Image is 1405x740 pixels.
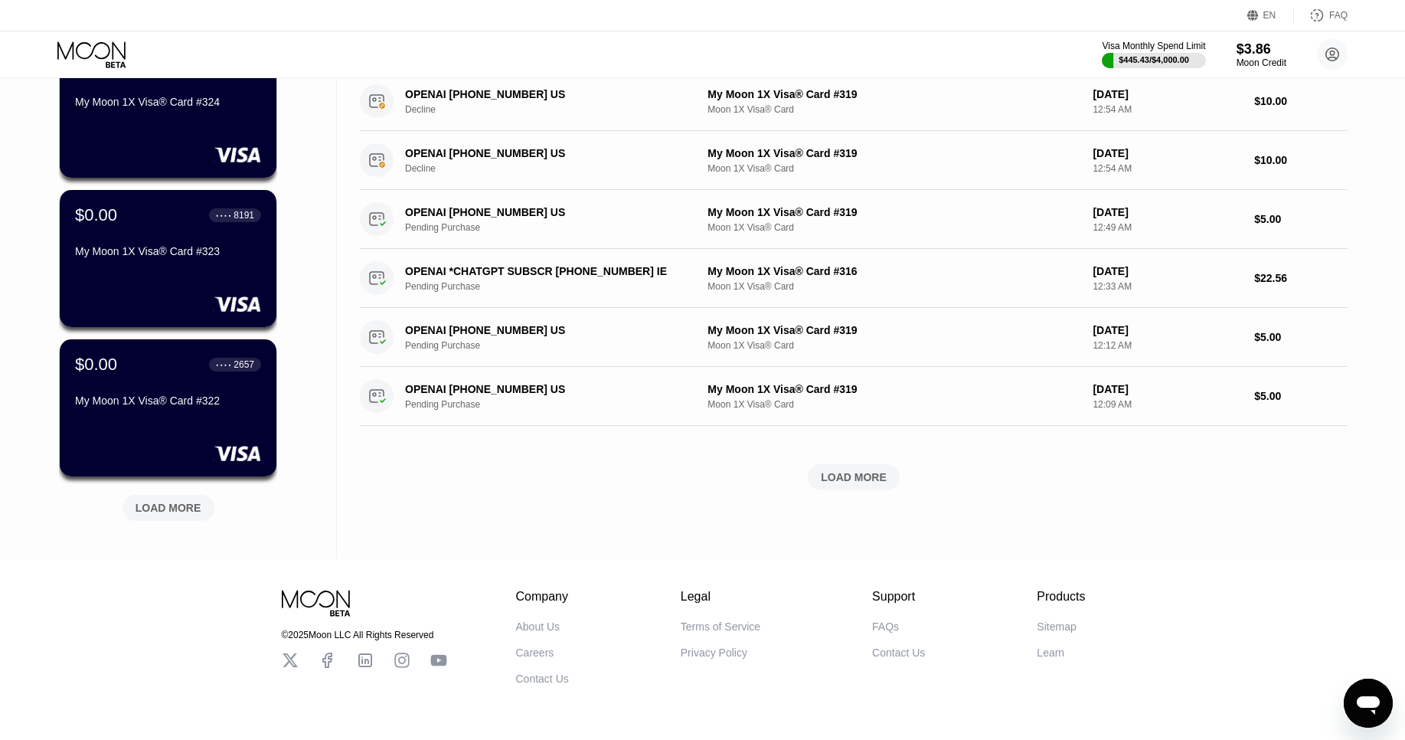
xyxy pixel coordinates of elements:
div: OPENAI [PHONE_NUMBER] USDeclineMy Moon 1X Visa® Card #319Moon 1X Visa® Card[DATE]12:54 AM$10.00 [360,131,1348,190]
div: ● ● ● ● [216,213,231,218]
div: 8191 [234,210,254,221]
div: Contact Us [516,673,569,685]
div: OPENAI [PHONE_NUMBER] US [405,147,686,159]
iframe: Button to launch messaging window [1344,679,1393,728]
div: My Moon 1X Visa® Card #316 [707,265,1080,277]
div: FAQ [1329,10,1348,21]
div: My Moon 1X Visa® Card #319 [707,206,1080,218]
div: FAQ [1294,8,1348,23]
div: $5.00 [1254,331,1348,343]
div: Pending Purchase [405,340,707,351]
div: EN [1263,10,1276,21]
div: $445.43 / $4,000.00 [1119,55,1189,64]
div: [DATE] [1093,206,1242,218]
div: OPENAI *CHATGPT SUBSCR [PHONE_NUMBER] IEPending PurchaseMy Moon 1X Visa® Card #316Moon 1X Visa® C... [360,249,1348,308]
div: Learn [1037,647,1064,659]
div: Moon 1X Visa® Card [707,222,1080,233]
div: Moon 1X Visa® Card [707,399,1080,410]
div: Moon 1X Visa® Card [707,281,1080,292]
div: 12:54 AM [1093,163,1242,174]
div: OPENAI [PHONE_NUMBER] US [405,383,686,395]
div: © 2025 Moon LLC All Rights Reserved [282,630,447,640]
div: OPENAI [PHONE_NUMBER] USDeclineMy Moon 1X Visa® Card #319Moon 1X Visa® Card[DATE]12:54 AM$10.00 [360,72,1348,131]
div: LOAD MORE [136,501,201,515]
div: OPENAI [PHONE_NUMBER] USPending PurchaseMy Moon 1X Visa® Card #319Moon 1X Visa® Card[DATE]12:09 A... [360,367,1348,426]
div: My Moon 1X Visa® Card #319 [707,324,1080,336]
div: Moon Credit [1237,57,1286,68]
div: My Moon 1X Visa® Card #319 [707,147,1080,159]
div: About Us [516,620,560,633]
div: [DATE] [1093,147,1242,159]
div: Pending Purchase [405,222,707,233]
div: ● ● ● ● [216,362,231,367]
div: Pending Purchase [405,281,707,292]
div: $0.00● ● ● ●8191My Moon 1X Visa® Card #323 [60,190,276,327]
div: Moon 1X Visa® Card [707,163,1080,174]
div: Moon 1X Visa® Card [707,340,1080,351]
div: My Moon 1X Visa® Card #324 [75,96,261,108]
div: $3.86 [1237,41,1286,57]
div: $22.56 [1254,272,1348,284]
div: [DATE] [1093,88,1242,100]
div: FAQs [872,620,899,633]
div: LOAD MORE [821,470,887,484]
div: My Moon 1X Visa® Card #319 [707,88,1080,100]
div: 12:33 AM [1093,281,1242,292]
div: $0.00 [75,355,117,375]
div: [DATE] [1093,324,1242,336]
div: Contact Us [872,647,925,659]
div: LOAD MORE [360,464,1348,490]
div: $0.00● ● ● ●2657My Moon 1X Visa® Card #322 [60,339,276,476]
div: Moon 1X Visa® Card [707,104,1080,115]
div: Pending Purchase [405,399,707,410]
div: $10.00 [1254,154,1348,166]
div: 12:54 AM [1093,104,1242,115]
div: Privacy Policy [681,647,747,659]
div: OPENAI *CHATGPT SUBSCR [PHONE_NUMBER] IE [405,265,686,277]
div: $3.86Moon Credit [1237,41,1286,68]
div: Careers [516,647,554,659]
div: Sitemap [1037,620,1076,633]
div: Terms of Service [681,620,760,633]
div: $0.00● ● ● ●8080My Moon 1X Visa® Card #324 [60,41,276,178]
div: Decline [405,163,707,174]
div: [DATE] [1093,265,1242,277]
div: Visa Monthly Spend Limit$445.43/$4,000.00 [1102,41,1205,68]
div: $5.00 [1254,390,1348,402]
div: My Moon 1X Visa® Card #323 [75,245,261,257]
div: OPENAI [PHONE_NUMBER] US [405,88,686,100]
div: Decline [405,104,707,115]
div: OPENAI [PHONE_NUMBER] USPending PurchaseMy Moon 1X Visa® Card #319Moon 1X Visa® Card[DATE]12:12 A... [360,308,1348,367]
div: OPENAI [PHONE_NUMBER] US [405,324,686,336]
div: My Moon 1X Visa® Card #319 [707,383,1080,395]
div: 12:09 AM [1093,399,1242,410]
div: $0.00 [75,205,117,225]
div: 2657 [234,359,254,370]
div: 12:12 AM [1093,340,1242,351]
div: Visa Monthly Spend Limit [1102,41,1205,51]
div: Company [516,590,569,604]
div: LOAD MORE [111,489,226,521]
div: OPENAI [PHONE_NUMBER] US [405,206,686,218]
div: $10.00 [1254,95,1348,107]
div: $5.00 [1254,213,1348,225]
div: 12:49 AM [1093,222,1242,233]
div: EN [1247,8,1294,23]
div: Products [1037,590,1085,604]
div: Legal [681,590,760,604]
div: OPENAI [PHONE_NUMBER] USPending PurchaseMy Moon 1X Visa® Card #319Moon 1X Visa® Card[DATE]12:49 A... [360,190,1348,249]
div: My Moon 1X Visa® Card #322 [75,395,261,407]
div: [DATE] [1093,383,1242,395]
div: Support [872,590,925,604]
